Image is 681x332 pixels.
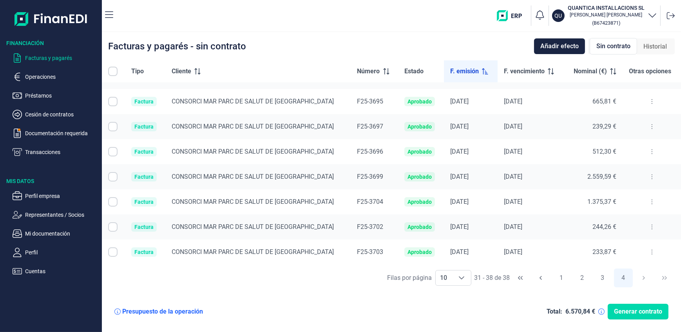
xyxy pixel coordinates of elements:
h3: QUANTICA INSTALLACIONS SL [568,4,645,12]
p: Operaciones [25,72,99,82]
button: Añadir efecto [534,38,585,54]
div: [DATE] [504,223,558,231]
span: CONSORCI MAR PARC DE SALUT DE [GEOGRAPHIC_DATA] [172,198,334,205]
span: F25-3697 [357,123,384,130]
span: F25-3702 [357,223,384,230]
div: Row Selected null [108,222,118,232]
span: 2.559,59 € [587,173,616,180]
p: [PERSON_NAME] [PERSON_NAME] [568,12,645,18]
div: Row Selected null [108,122,118,131]
div: [DATE] [504,173,558,181]
button: Representantes / Socios [13,210,99,220]
button: Generar contrato [608,304,668,319]
p: Documentación requerida [25,129,99,138]
div: [DATE] [450,98,491,105]
p: Cuentas [25,267,99,276]
span: CONSORCI MAR PARC DE SALUT DE [GEOGRAPHIC_DATA] [172,123,334,130]
span: Historial [643,42,667,51]
img: Logo de aplicación [14,6,88,31]
div: Row Selected null [108,197,118,207]
div: Factura [134,123,154,130]
div: Row Selected null [108,97,118,106]
img: erp [497,10,528,21]
div: Factura [134,249,154,255]
span: 10 [436,270,452,285]
span: Sin contrato [596,42,630,51]
div: Historial [637,39,673,54]
div: Factura [134,199,154,205]
div: Aprobado [408,199,432,205]
p: Cesión de contratos [25,110,99,119]
div: [DATE] [450,173,491,181]
span: Otras opciones [629,67,671,76]
button: Cesión de contratos [13,110,99,119]
div: [DATE] [450,248,491,256]
div: Factura [134,149,154,155]
span: Tipo [131,67,144,76]
span: F25-3696 [357,148,384,155]
div: Factura [134,98,154,105]
small: Copiar cif [592,20,620,26]
p: Perfil empresa [25,191,99,201]
div: Aprobado [408,98,432,105]
button: Préstamos [13,91,99,100]
p: Mi documentación [25,229,99,238]
div: [DATE] [504,248,558,256]
button: Next Page [634,269,653,287]
span: F25-3695 [357,98,384,105]
button: Page 3 [593,269,612,287]
button: Page 1 [552,269,571,287]
div: Row Selected null [108,72,118,81]
div: Total: [547,308,562,316]
span: F25-3704 [357,198,384,205]
span: F25-3699 [357,173,384,180]
p: QU [555,12,562,20]
div: Row Selected null [108,172,118,181]
div: [DATE] [504,98,558,105]
span: F25-3703 [357,248,384,256]
button: Facturas y pagarés [13,53,99,63]
button: Perfil [13,248,99,257]
span: Número [357,67,380,76]
span: CONSORCI MAR PARC DE SALUT DE [GEOGRAPHIC_DATA] [172,173,334,180]
span: Generar contrato [614,307,662,316]
span: F. vencimiento [504,67,545,76]
span: 512,30 € [592,148,616,155]
span: 239,29 € [592,123,616,130]
div: Filas por página [388,273,432,283]
button: Page 2 [572,269,591,287]
button: QUQUANTICA INSTALLACIONS SL[PERSON_NAME] [PERSON_NAME](B67423871) [552,4,657,27]
div: [DATE] [504,123,558,131]
span: 31 - 38 de 38 [475,275,510,281]
span: CONSORCI MAR PARC DE SALUT DE [GEOGRAPHIC_DATA] [172,248,334,256]
button: Page 4 [614,269,633,287]
p: Préstamos [25,91,99,100]
button: First Page [511,269,530,287]
span: 1.375,37 € [587,198,616,205]
span: 233,87 € [592,248,616,256]
div: Factura [134,224,154,230]
div: Presupuesto de la operación [122,308,203,316]
button: Mi documentación [13,229,99,238]
div: [DATE] [504,198,558,206]
button: Documentación requerida [13,129,99,138]
p: Transacciones [25,147,99,157]
span: CONSORCI MAR PARC DE SALUT DE [GEOGRAPHIC_DATA] [172,148,334,155]
div: Row Selected null [108,147,118,156]
button: Operaciones [13,72,99,82]
div: All items unselected [108,67,118,76]
span: Estado [404,67,424,76]
div: Sin contrato [590,38,637,54]
div: [DATE] [450,148,491,156]
p: Perfil [25,248,99,257]
div: Row Selected null [108,247,118,257]
p: Facturas y pagarés [25,53,99,63]
div: Facturas y pagarés - sin contrato [108,42,246,51]
p: Representantes / Socios [25,210,99,220]
div: [DATE] [450,123,491,131]
button: Previous Page [531,269,550,287]
div: [DATE] [450,198,491,206]
button: Perfil empresa [13,191,99,201]
button: Last Page [655,269,674,287]
button: Transacciones [13,147,99,157]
